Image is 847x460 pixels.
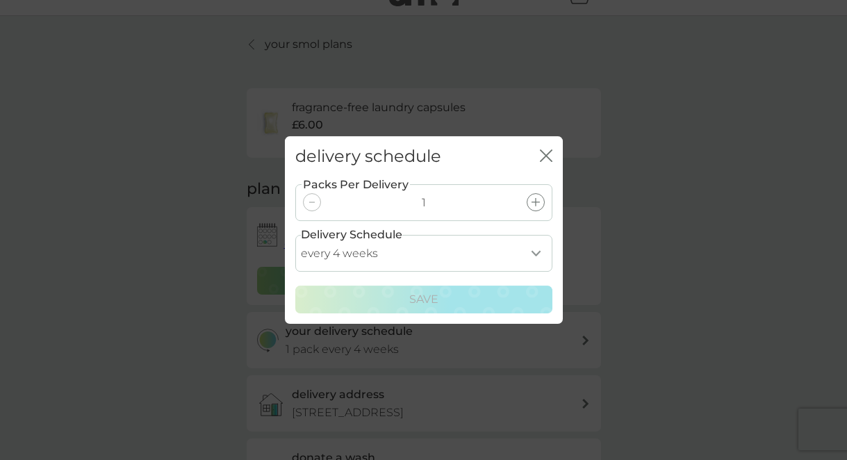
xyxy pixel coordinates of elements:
p: 1 [422,194,426,212]
p: Save [409,290,438,309]
button: Save [295,286,552,313]
label: Delivery Schedule [301,226,402,244]
h2: delivery schedule [295,147,441,167]
label: Packs Per Delivery [302,176,410,194]
button: close [540,149,552,164]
